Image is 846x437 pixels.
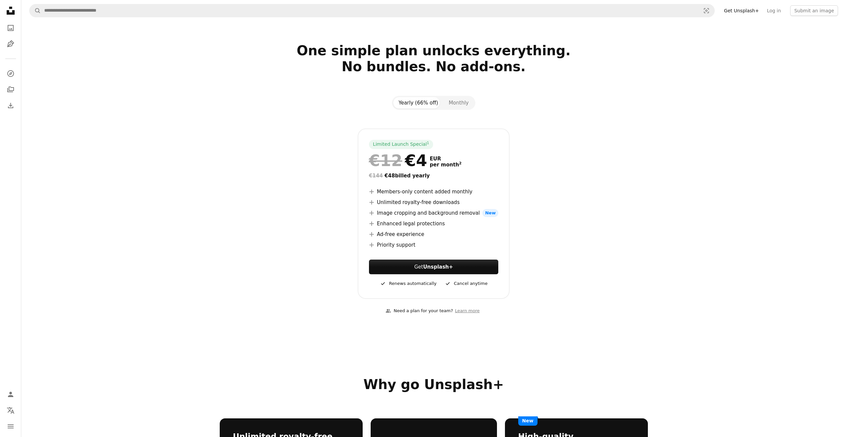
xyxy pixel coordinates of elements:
[380,280,436,288] div: Renews automatically
[369,152,427,169] div: €4
[369,230,498,238] li: Ad-free experience
[763,5,785,16] a: Log in
[518,416,538,426] span: New
[30,4,41,17] button: Search Unsplash
[4,388,17,401] a: Log in / Sign up
[458,162,463,168] a: 2
[459,161,462,165] sup: 2
[4,99,17,112] a: Download History
[443,97,474,109] button: Monthly
[790,5,838,16] button: Submit an image
[369,209,498,217] li: Image cropping and background removal
[29,4,715,17] form: Find visuals sitewide
[386,308,453,315] div: Need a plan for your team?
[453,306,482,317] a: Learn more
[427,141,429,145] sup: 1
[4,83,17,96] a: Collections
[369,241,498,249] li: Priority support
[393,97,443,109] button: Yearly (66% off)
[425,141,430,148] a: 1
[430,162,462,168] span: per month
[698,4,714,17] button: Visual search
[369,198,498,206] li: Unlimited royalty-free downloads
[720,5,763,16] a: Get Unsplash+
[444,280,487,288] div: Cancel anytime
[4,420,17,433] button: Menu
[369,173,383,179] span: €144
[220,43,648,91] h2: One simple plan unlocks everything. No bundles. No add-ons.
[369,220,498,228] li: Enhanced legal protections
[369,172,498,180] div: €48 billed yearly
[4,37,17,51] a: Illustrations
[482,209,498,217] span: New
[369,140,433,149] div: Limited Launch Special
[369,260,498,274] button: GetUnsplash+
[423,264,453,270] strong: Unsplash+
[430,156,462,162] span: EUR
[4,67,17,80] a: Explore
[369,188,498,196] li: Members-only content added monthly
[4,4,17,19] a: Home — Unsplash
[4,404,17,417] button: Language
[4,21,17,35] a: Photos
[369,152,402,169] span: €12
[220,376,648,392] h2: Why go Unsplash+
